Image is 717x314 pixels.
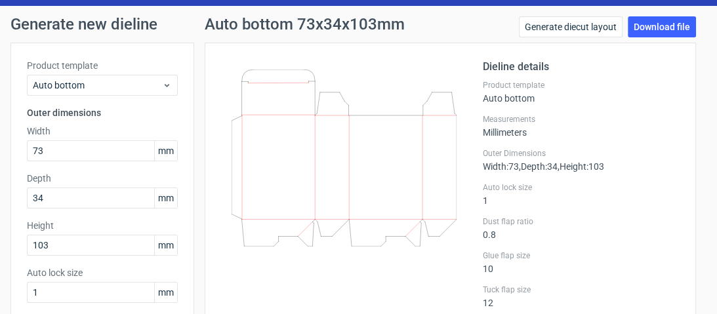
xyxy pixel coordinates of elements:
h1: Auto bottom 73x34x103mm [205,16,405,32]
label: Outer Dimensions [483,148,680,159]
h3: Outer dimensions [27,106,178,119]
span: mm [154,283,177,302]
div: 12 [483,285,680,308]
div: 0.8 [483,216,680,240]
label: Product template [27,59,178,72]
label: Auto lock size [27,266,178,279]
span: mm [154,141,177,161]
a: Generate diecut layout [519,16,623,37]
label: Depth [27,172,178,185]
label: Auto lock size [483,182,680,193]
div: Millimeters [483,114,680,138]
label: Tuck flap size [483,285,680,295]
label: Width [27,125,178,138]
span: mm [154,188,177,208]
label: Height [27,219,178,232]
label: Glue flap size [483,250,680,261]
a: Download file [628,16,696,37]
label: Product template [483,80,680,90]
h1: Generate new dieline [10,16,707,32]
div: 1 [483,182,680,206]
span: mm [154,235,177,255]
label: Measurements [483,114,680,125]
label: Dust flap ratio [483,216,680,227]
span: Auto bottom [33,79,162,92]
span: Width : 73 [483,161,519,172]
h2: Dieline details [483,59,680,75]
div: 10 [483,250,680,274]
span: , Height : 103 [558,161,604,172]
span: , Depth : 34 [519,161,558,172]
div: Auto bottom [483,80,680,104]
